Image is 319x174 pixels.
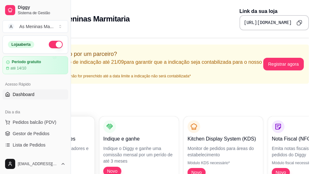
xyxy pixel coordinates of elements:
span: Salão / Mesas [13,153,41,159]
span: Dashboard [13,91,35,98]
a: Lista de Pedidos [3,140,68,150]
p: Você foi indicado por um parceiro? [29,50,263,58]
div: Dia a dia [3,107,68,117]
a: DiggySistema de Gestão [3,3,68,18]
pre: [URL][DOMAIN_NAME] [244,20,292,26]
a: Dashboard [3,89,68,99]
article: até 14/10 [10,66,26,71]
article: Período gratuito [12,60,41,64]
span: Diggy [18,5,66,10]
p: Link da sua loja [239,8,309,15]
a: Salão / Mesas [3,151,68,161]
button: Select a team [3,20,68,33]
h1: Em alta [10,96,309,108]
a: Período gratuitoaté 14/10 [3,56,68,74]
span: Pedidos balcão (PDV) [13,119,56,125]
span: A [8,23,14,30]
span: Gestor de Pedidos [13,130,49,137]
p: Se o código do parceiro não for preenchido até a data limite a indicação não será contabilizada* [29,74,263,79]
p: Monitor de pedidos para áreas do estabelecimento [188,145,259,158]
span: Lista de Pedidos [13,142,46,148]
p: Kitchen Display System (KDS) [188,135,259,143]
button: Registrar agora [263,58,304,70]
button: Pedidos balcão (PDV) [3,117,68,127]
span: [EMAIL_ADDRESS][DOMAIN_NAME] [18,161,58,166]
div: As Meninas Ma ... [19,23,54,30]
div: Acesso Rápido [3,79,68,89]
p: Módulo KDS necessário* [188,160,259,165]
a: Gestor de Pedidos [3,129,68,139]
p: Indique e ganhe [103,135,175,143]
button: Copy to clipboard [294,18,304,28]
div: Loja aberta [8,41,34,48]
button: Alterar Status [49,41,63,48]
span: Sistema de Gestão [18,10,66,15]
p: Preencha o código de indicação até 21/09 para garantir que a indicação seja contabilizada para o ... [29,58,263,74]
button: [EMAIL_ADDRESS][DOMAIN_NAME] [3,156,68,171]
p: Indique o Diggy e ganhe uma comissão mensal por um perído de até 3 meses [103,145,175,164]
